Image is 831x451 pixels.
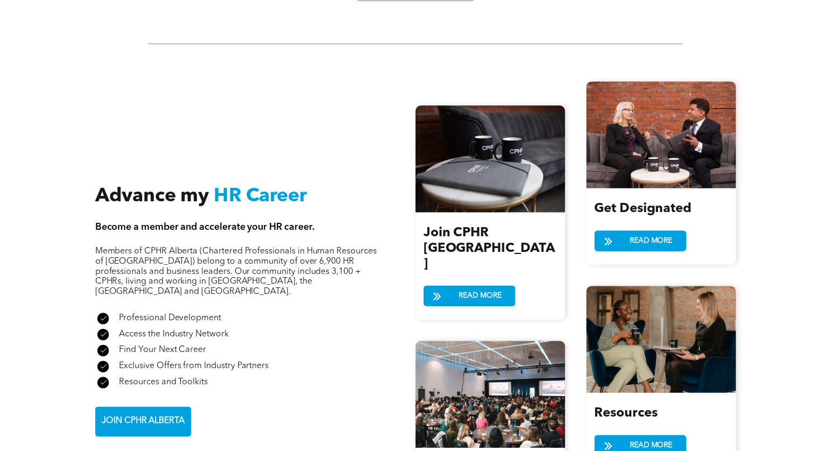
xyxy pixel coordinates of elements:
[424,227,555,270] span: Join CPHR [GEOGRAPHIC_DATA]
[455,286,505,306] span: READ MORE
[119,346,206,354] span: Find Your Next Career
[594,230,686,251] a: READ MORE
[95,246,377,295] span: Members of CPHR Alberta (Chartered Professionals in Human Resources of [GEOGRAPHIC_DATA]) belong ...
[119,314,221,322] span: Professional Development
[594,407,657,420] span: Resources
[626,231,676,251] span: READ MORE
[119,362,269,370] span: Exclusive Offers from Industry Partners
[98,411,188,432] span: JOIN CPHR ALBERTA
[95,406,192,436] a: JOIN CPHR ALBERTA
[214,186,307,206] span: HR Career
[119,329,228,338] span: Access the Industry Network
[594,202,692,215] span: Get Designated
[95,222,315,231] span: Become a member and accelerate your HR career.
[95,186,209,206] span: Advance my
[424,285,516,306] a: READ MORE
[119,378,208,386] span: Resources and Toolkits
